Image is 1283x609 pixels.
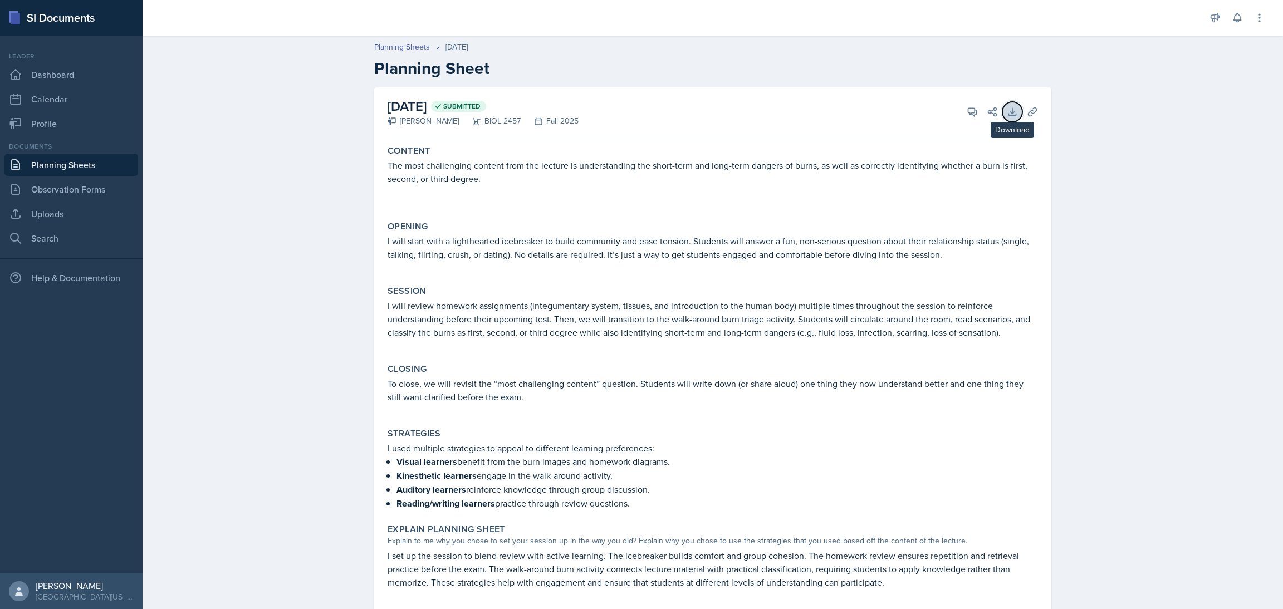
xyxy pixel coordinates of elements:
div: [PERSON_NAME] [36,580,134,591]
p: benefit from the burn images and homework diagrams. [396,455,1038,469]
label: Opening [388,221,428,232]
div: [GEOGRAPHIC_DATA][US_STATE] [36,591,134,602]
p: I used multiple strategies to appeal to different learning preferences: [388,441,1038,455]
a: Calendar [4,88,138,110]
p: The most challenging content from the lecture is understanding the short-term and long-term dange... [388,159,1038,185]
p: practice through review questions. [396,497,1038,510]
div: Leader [4,51,138,61]
a: Uploads [4,203,138,225]
div: Fall 2025 [521,115,579,127]
a: Dashboard [4,63,138,86]
label: Closing [388,364,427,375]
div: Help & Documentation [4,267,138,289]
p: I will review homework assignments (integumentary system, tissues, and introduction to the human ... [388,299,1038,339]
label: Strategies [388,428,440,439]
strong: Reading/writing learners [396,497,495,510]
a: Planning Sheets [374,41,430,53]
button: Download [1002,102,1022,122]
a: Planning Sheets [4,154,138,176]
div: [PERSON_NAME] [388,115,459,127]
label: Content [388,145,430,156]
div: [DATE] [445,41,468,53]
strong: Auditory learners [396,483,466,496]
span: Submitted [443,102,481,111]
p: I will start with a lighthearted icebreaker to build community and ease tension. Students will an... [388,234,1038,261]
a: Profile [4,112,138,135]
p: To close, we will revisit the “most challenging content” question. Students will write down (or s... [388,377,1038,404]
h2: [DATE] [388,96,579,116]
label: Session [388,286,427,297]
strong: Kinesthetic learners [396,469,477,482]
p: engage in the walk-around activity. [396,469,1038,483]
p: reinforce knowledge through group discussion. [396,483,1038,497]
div: BIOL 2457 [459,115,521,127]
div: Documents [4,141,138,151]
a: Search [4,227,138,249]
h2: Planning Sheet [374,58,1051,78]
label: Explain Planning Sheet [388,524,505,535]
div: Explain to me why you chose to set your session up in the way you did? Explain why you chose to u... [388,535,1038,547]
a: Observation Forms [4,178,138,200]
p: I set up the session to blend review with active learning. The icebreaker builds comfort and grou... [388,549,1038,589]
strong: Visual learners [396,455,457,468]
